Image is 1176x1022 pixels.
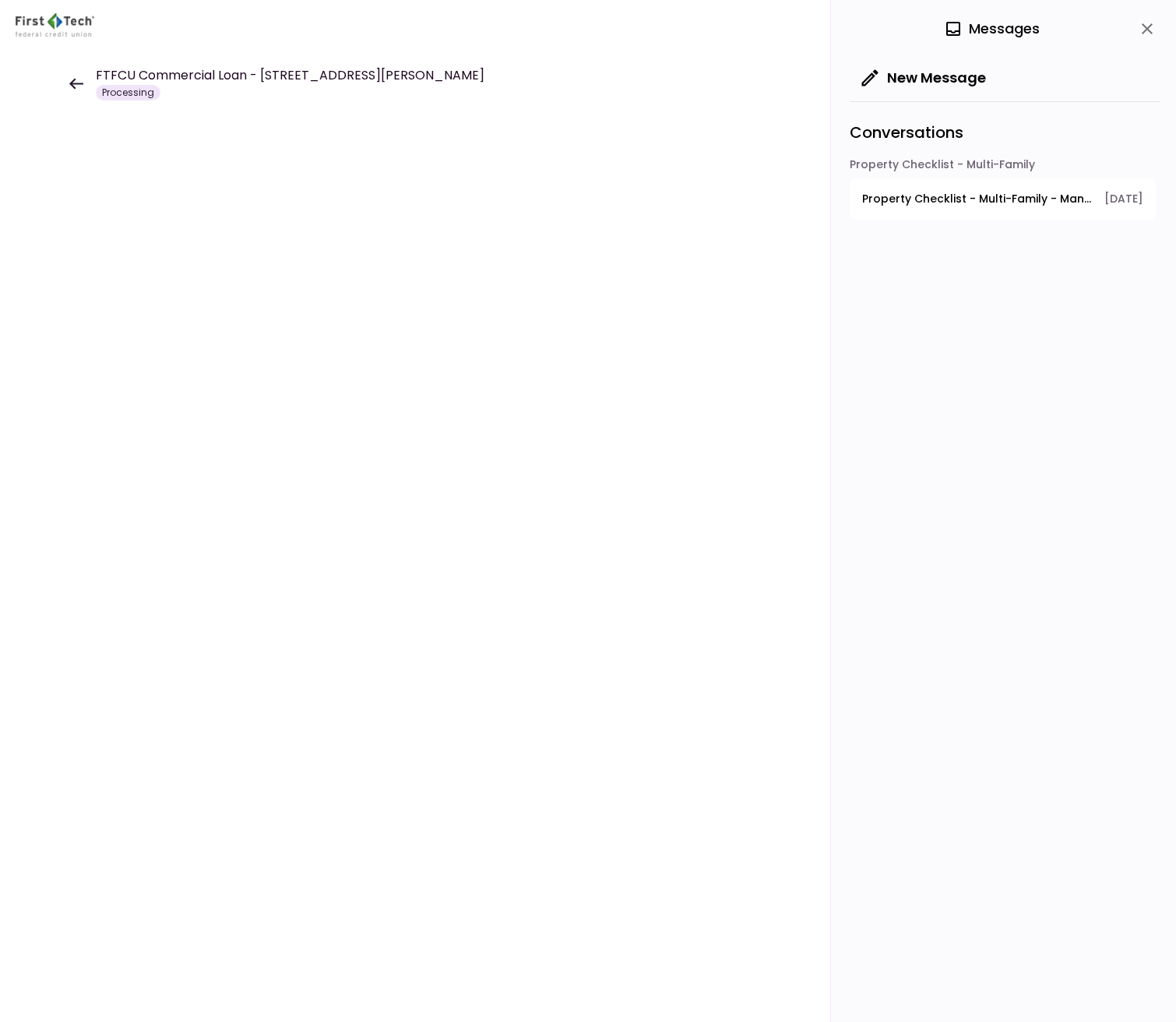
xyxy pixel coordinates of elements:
img: Partner icon [16,13,94,37]
div: Messages [944,17,1040,41]
div: Conversations [850,101,1160,157]
button: close [1134,16,1160,42]
button: open-conversation [850,178,1156,220]
h1: FTFCU Commercial Loan - [STREET_ADDRESS][PERSON_NAME] [96,66,484,85]
span: Property Checklist - Multi-Family - Management Agreement [862,191,1093,207]
span: [DATE] [1104,191,1143,207]
div: Property Checklist - Multi-Family [850,157,1156,178]
div: Processing [96,85,160,100]
button: New Message [850,58,998,98]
